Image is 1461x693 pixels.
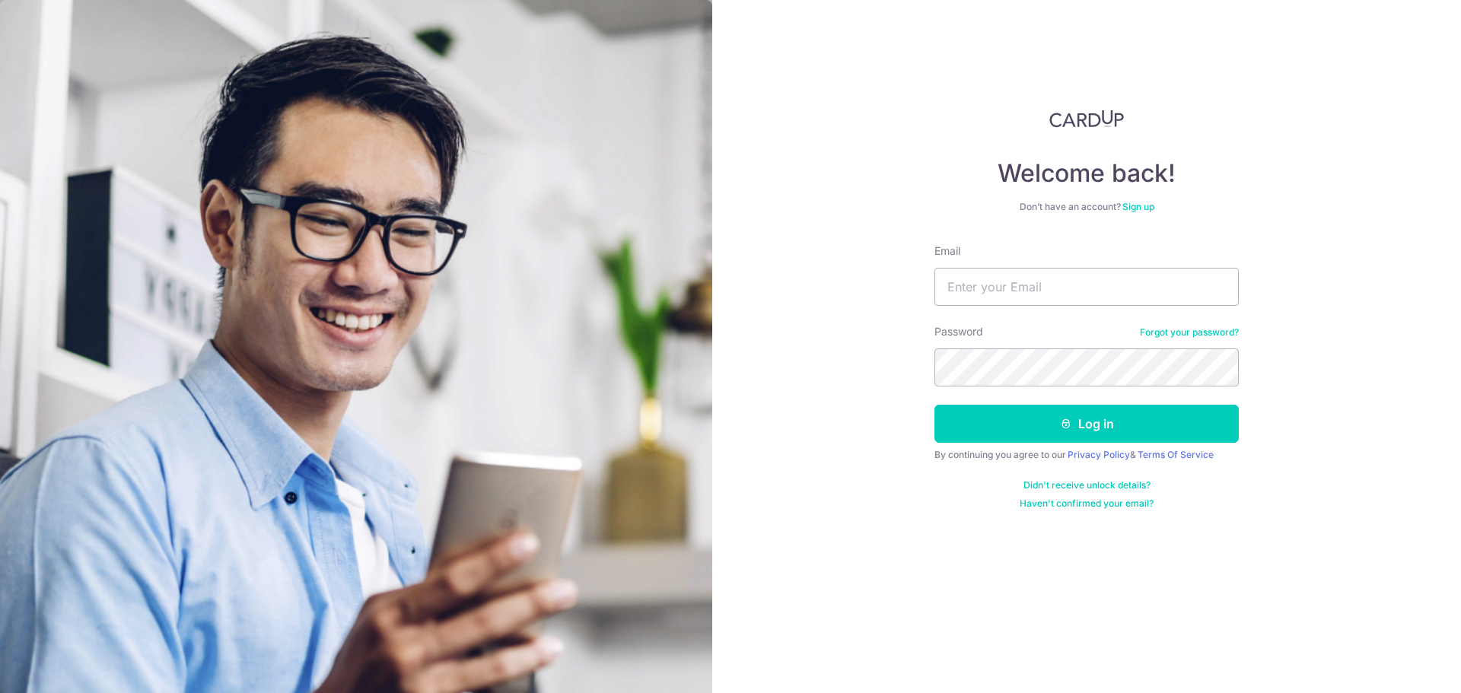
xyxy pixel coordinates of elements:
a: Sign up [1122,201,1154,212]
div: Don’t have an account? [934,201,1239,213]
a: Haven't confirmed your email? [1020,497,1154,510]
h4: Welcome back! [934,158,1239,189]
a: Forgot your password? [1140,326,1239,339]
a: Terms Of Service [1138,449,1214,460]
a: Privacy Policy [1068,449,1130,460]
div: By continuing you agree to our & [934,449,1239,461]
input: Enter your Email [934,268,1239,306]
label: Email [934,243,960,259]
a: Didn't receive unlock details? [1023,479,1151,491]
label: Password [934,324,983,339]
img: CardUp Logo [1049,110,1124,128]
button: Log in [934,405,1239,443]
